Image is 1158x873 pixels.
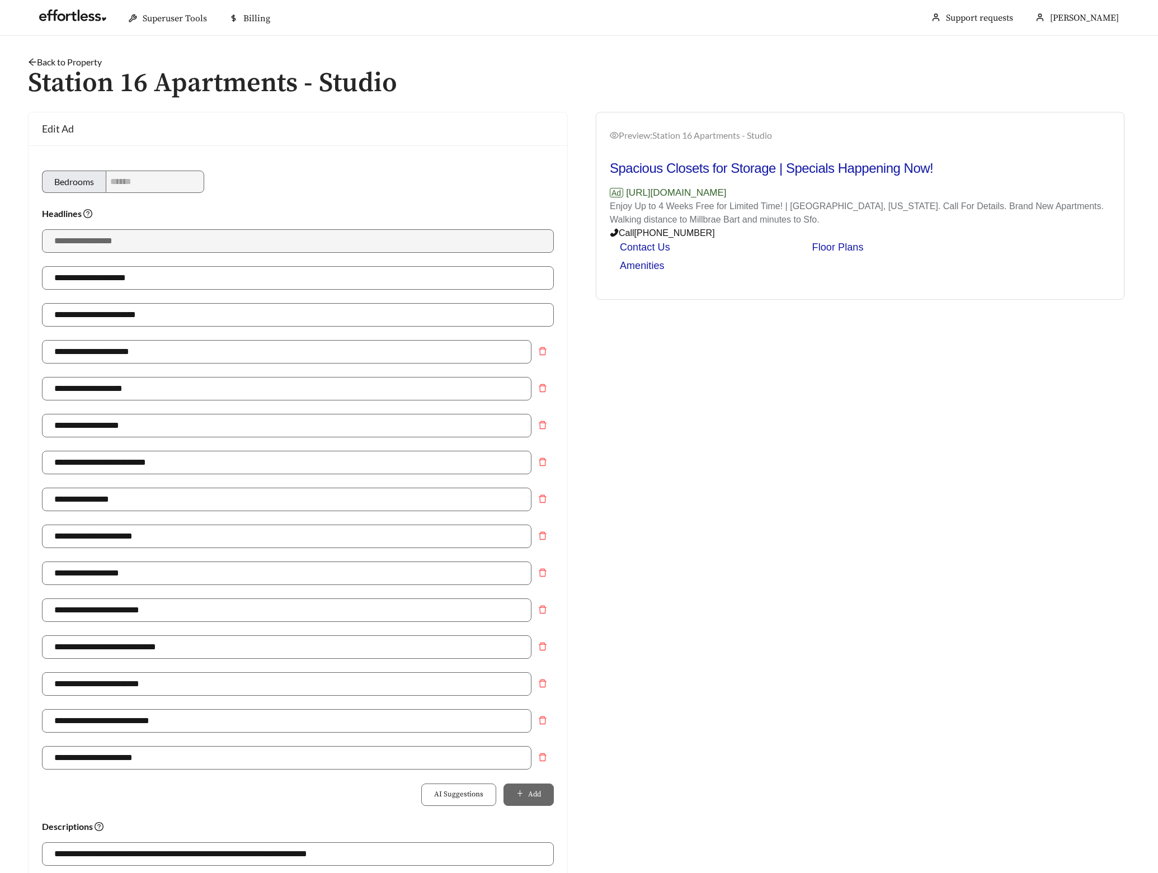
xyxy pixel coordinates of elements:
span: delete [532,531,553,540]
p: Call [PHONE_NUMBER] [610,226,1110,240]
span: delete [532,568,553,577]
strong: Descriptions [42,821,103,832]
div: Preview: Station 16 Apartments - Studio [610,129,1110,142]
strong: Headlines [42,208,92,219]
button: Remove field [531,488,554,510]
span: phone [610,228,619,237]
span: AI Suggestions [434,789,483,800]
span: delete [532,384,553,393]
button: Remove field [531,414,554,436]
button: Remove field [531,598,554,621]
span: delete [532,421,553,430]
span: question-circle [83,209,92,218]
span: delete [532,679,553,688]
a: Contact Us [620,242,670,253]
a: Support requests [946,12,1013,23]
button: Remove field [531,746,554,768]
a: arrow-leftBack to Property [28,56,102,67]
span: [PERSON_NAME] [1050,12,1119,23]
span: Superuser Tools [143,13,207,24]
span: delete [532,494,553,503]
button: Remove field [531,377,554,399]
button: Remove field [531,525,554,547]
span: question-circle [95,822,103,831]
span: delete [532,605,553,614]
span: delete [532,642,553,651]
button: plusAdd [503,784,554,806]
button: AI Suggestions [421,784,496,806]
div: Edit Ad [42,112,554,145]
button: Remove field [531,672,554,695]
p: [URL][DOMAIN_NAME] [610,186,1110,200]
button: Remove field [531,340,554,362]
span: arrow-left [28,58,37,67]
h1: Station 16 Apartments - Studio [28,69,1130,98]
span: delete [532,347,553,356]
p: Enjoy Up to 4 Weeks Free for Limited Time! | [GEOGRAPHIC_DATA], [US_STATE]. Call For Details. Bra... [610,200,1110,226]
span: delete [532,753,553,762]
button: Remove field [531,451,554,473]
div: Bedrooms [42,171,106,193]
span: delete [532,716,553,725]
button: Remove field [531,709,554,732]
button: Remove field [531,561,554,584]
span: Billing [243,13,270,24]
span: delete [532,457,553,466]
span: Ad [610,188,623,197]
a: Floor Plans [812,242,864,253]
span: eye [610,131,619,140]
a: Amenities [620,260,665,271]
button: Remove field [531,635,554,658]
h2: Spacious Closets for Storage | Specials Happening Now! [610,160,1110,177]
